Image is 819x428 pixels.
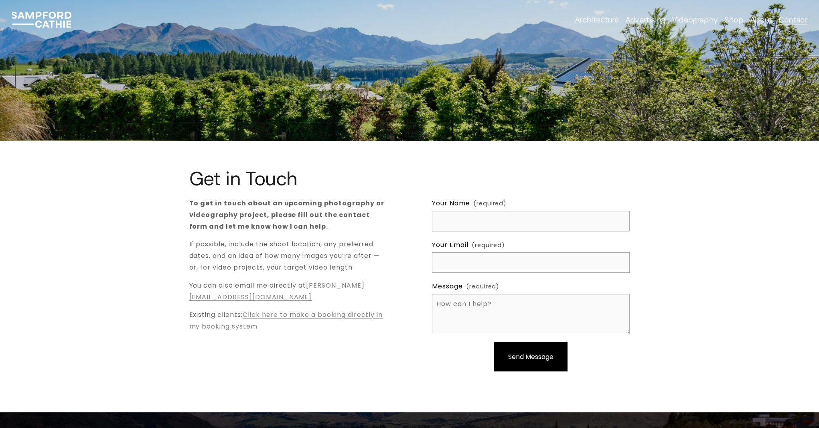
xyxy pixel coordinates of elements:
[12,12,71,28] img: Sampford Cathie Photo + Video
[472,240,505,251] span: (required)
[508,352,553,361] span: Send Message
[466,282,499,292] span: (required)
[189,168,306,189] h1: Get in Touch
[432,198,470,209] span: Your Name
[750,14,772,25] a: About
[432,281,463,292] span: Message
[189,309,387,333] p: Existing clients:
[189,280,387,303] p: You can also email me directly at
[625,15,665,24] span: Advertising
[189,281,365,302] a: [PERSON_NAME][EMAIL_ADDRESS][DOMAIN_NAME]
[778,14,807,25] a: Contact
[189,199,386,231] strong: To get in touch about an upcoming photography or videography project, please fill out the contact...
[432,239,468,251] span: Your Email
[189,310,383,331] a: Click here to make a booking directly in my booking system
[672,14,718,25] a: Videography
[625,14,665,25] a: folder dropdown
[575,14,619,25] a: folder dropdown
[473,199,507,209] span: (required)
[494,342,568,371] button: Send MessageSend Message
[575,15,619,24] span: Architecture
[724,14,743,25] a: Shop
[189,239,387,273] p: If possible, include the shoot location, any preferred dates, and an idea of how many images you’...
